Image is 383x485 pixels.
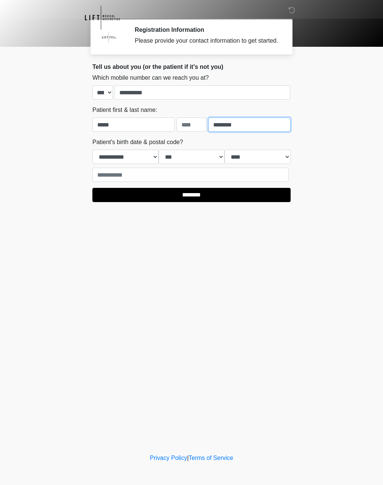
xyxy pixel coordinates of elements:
label: Patient's birth date & postal code? [92,138,183,147]
a: Privacy Policy [150,455,187,461]
img: Lift Medical Aesthetics Logo [85,6,120,30]
h2: Tell us about you (or the patient if it's not you) [92,63,291,70]
div: Please provide your contact information to get started. [135,36,279,45]
img: Agent Avatar [98,26,120,49]
a: Terms of Service [189,455,233,461]
a: | [187,455,189,461]
label: Patient first & last name: [92,106,157,115]
label: Which mobile number can we reach you at? [92,73,209,82]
